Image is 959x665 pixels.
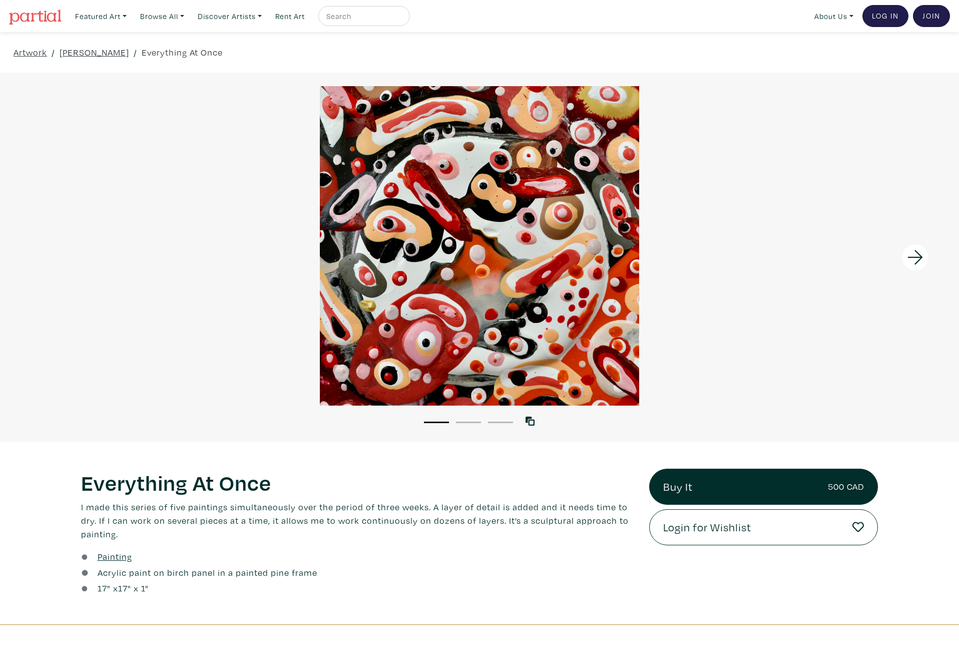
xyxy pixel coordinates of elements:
a: About Us [810,6,858,27]
span: / [52,46,55,59]
input: Search [325,10,400,23]
button: 2 of 3 [456,422,481,423]
span: / [134,46,137,59]
a: Log In [862,5,908,27]
a: Painting [98,550,132,563]
u: Painting [98,551,132,562]
a: Join [913,5,950,27]
a: Everything At Once [142,46,223,59]
button: 1 of 3 [424,422,449,423]
a: Featured Art [71,6,131,27]
a: Rent Art [271,6,309,27]
a: Buy It500 CAD [649,469,878,505]
span: 17 [118,582,128,594]
a: Discover Artists [193,6,266,27]
p: I made this series of five paintings simultaneously over the period of three weeks. A layer of de... [81,500,634,541]
div: " x " x 1" [98,581,149,595]
a: Browse All [136,6,189,27]
a: Login for Wishlist [649,509,878,545]
h1: Everything At Once [81,469,634,496]
a: [PERSON_NAME] [60,46,129,59]
small: 500 CAD [828,480,864,493]
span: Login for Wishlist [663,519,751,536]
a: Artwork [14,46,47,59]
button: 3 of 3 [488,422,513,423]
span: 17 [98,582,107,594]
a: Acrylic paint on birch panel in a painted pine frame [98,566,317,579]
